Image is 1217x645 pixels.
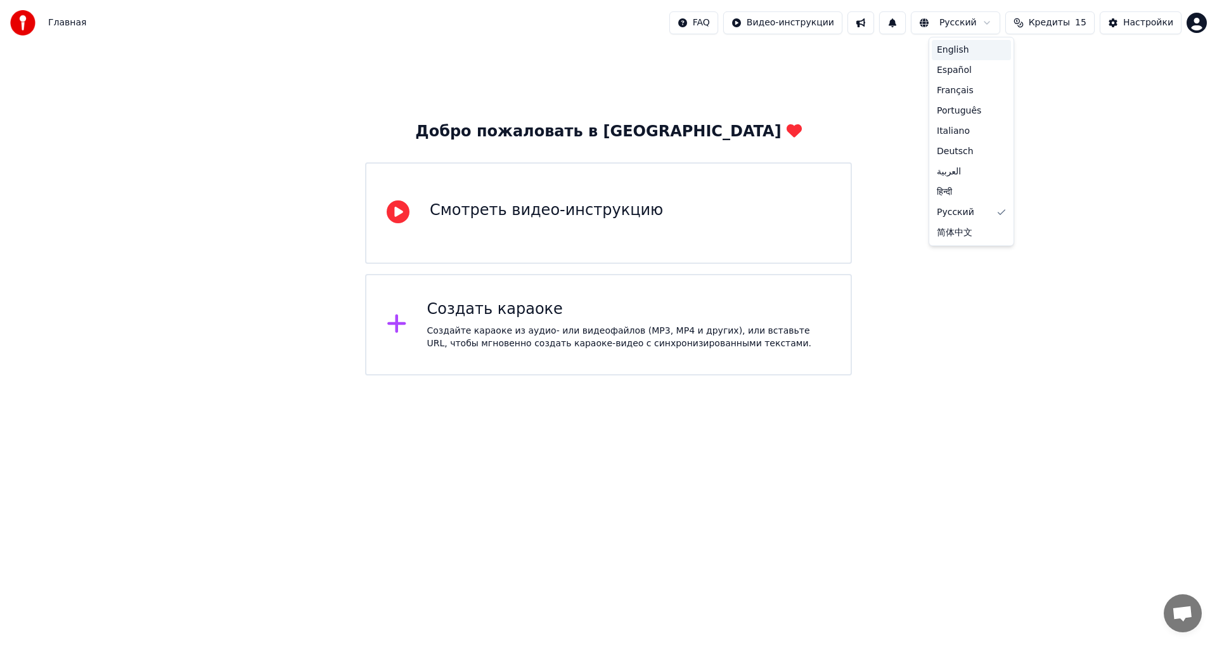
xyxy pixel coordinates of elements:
[937,84,974,97] span: Français
[937,186,952,199] span: हिन्दी
[937,105,981,117] span: Português
[937,206,974,219] span: Русский
[937,64,972,77] span: Español
[937,145,974,158] span: Deutsch
[937,226,972,239] span: 简体中文
[937,44,969,56] span: English
[937,125,970,138] span: Italiano
[937,166,961,178] span: العربية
